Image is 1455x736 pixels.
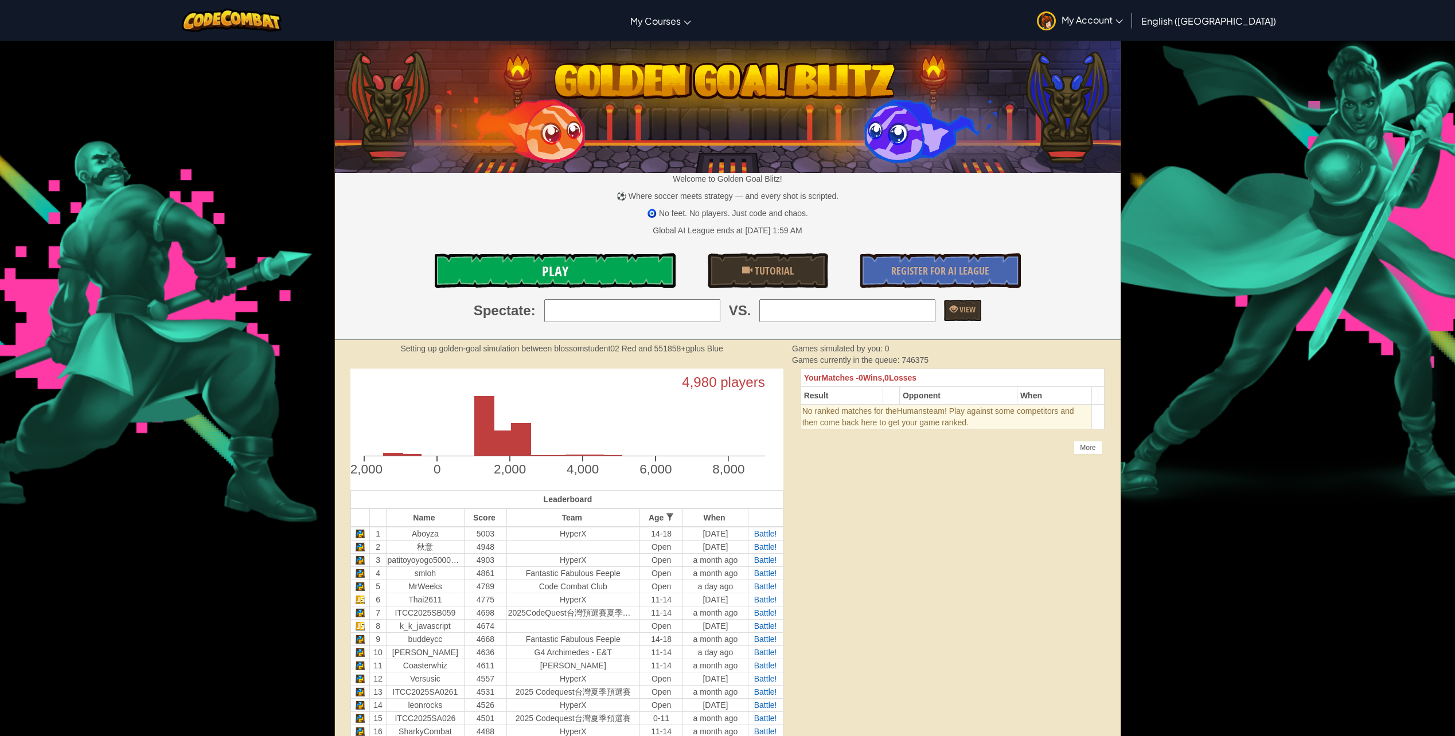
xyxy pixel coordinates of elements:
td: [DATE] [683,527,748,541]
span: English ([GEOGRAPHIC_DATA]) [1141,15,1276,27]
td: Open [639,698,683,711]
a: English ([GEOGRAPHIC_DATA]) [1136,5,1282,36]
span: My Account [1062,14,1123,26]
div: Global AI League ends at [DATE] 1:59 AM [653,225,802,236]
td: 0-11 [639,711,683,725]
td: 4611 [465,659,506,672]
td: 13 [370,685,386,698]
span: Battle! [754,542,777,551]
span: Battle! [754,529,777,538]
span: 0 [885,344,890,353]
td: 4674 [465,619,506,632]
p: ⚽ Where soccer meets strategy — and every shot is scripted. [335,190,1121,202]
td: 5 [370,580,386,593]
td: MrWeeks [386,580,465,593]
th: Result [801,387,883,405]
strong: Setting up golden-goal simulation between blossomstudent02 Red and 551858+gplus Blue [401,344,723,353]
td: 14-18 [639,632,683,645]
a: Battle! [754,608,777,617]
span: : [531,301,536,320]
td: 1 [370,527,386,541]
td: [DATE] [683,593,748,606]
td: patitoyoyogo5000+gplus [386,553,465,566]
td: [PERSON_NAME] [386,645,465,659]
span: Games simulated by you: [792,344,885,353]
td: 2025 Codequest台灣夏季預選賽 [506,685,639,698]
td: 11-14 [639,659,683,672]
th: Name [386,508,465,527]
a: Battle! [754,569,777,578]
text: 2,000 [494,462,526,476]
td: 14 [370,698,386,711]
a: Battle! [754,727,777,736]
td: 2 [370,540,386,553]
a: Battle! [754,621,777,631]
td: Open [639,685,683,698]
td: Open [639,566,683,580]
td: 9 [370,632,386,645]
td: 11-14 [639,593,683,606]
a: Battle! [754,700,777,710]
span: Spectate [474,301,531,320]
td: 4775 [465,593,506,606]
td: Open [639,619,683,632]
td: 14-18 [639,527,683,541]
span: No ranked matches for the [802,406,897,416]
text: 0 [433,462,440,476]
td: 4526 [465,698,506,711]
th: When [1017,387,1092,405]
td: Aboyza [386,527,465,541]
td: 4557 [465,672,506,685]
span: Losses [889,373,916,382]
td: a day ago [683,645,748,659]
td: [DATE] [683,698,748,711]
td: 3 [370,553,386,566]
td: 秋意 [386,540,465,553]
td: HyperX [506,593,639,606]
p: 🧿 No feet. No players. Just code and chaos. [335,208,1121,219]
td: HyperX [506,672,639,685]
td: 11 [370,659,386,672]
a: Battle! [754,648,777,657]
span: 746375 [902,355,929,365]
td: Thai2611 [386,593,465,606]
td: 4668 [465,632,506,645]
a: Battle! [754,635,777,644]
td: 11-14 [639,645,683,659]
td: Code Combat Club [506,580,639,593]
td: HyperX [506,527,639,541]
td: 2025 Codequest台灣夏季預選賽 [506,711,639,725]
td: 4903 [465,553,506,566]
td: 2025CodeQuest台灣預選賽夏季賽 -中學組初賽 [506,606,639,619]
td: Fantastic Fabulous Feeple [506,632,639,645]
td: a month ago [683,711,748,725]
a: Battle! [754,582,777,591]
span: Tutorial [752,264,794,278]
td: a month ago [683,606,748,619]
td: G4 Archimedes - E&T [506,645,639,659]
td: a month ago [683,566,748,580]
td: 5003 [465,527,506,541]
td: 8 [370,619,386,632]
td: 4861 [465,566,506,580]
td: 7 [370,606,386,619]
span: Wins, [863,373,884,382]
td: [DATE] [683,672,748,685]
td: a month ago [683,685,748,698]
a: Battle! [754,595,777,604]
td: leonrocks [386,698,465,711]
span: My Courses [630,15,681,27]
span: Your [804,373,822,382]
td: [DATE] [683,619,748,632]
a: My Courses [625,5,697,36]
a: Battle! [754,661,777,670]
div: More [1074,441,1102,455]
span: Battle! [754,714,777,723]
text: 4,980 players [682,374,765,390]
span: View [958,304,976,315]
